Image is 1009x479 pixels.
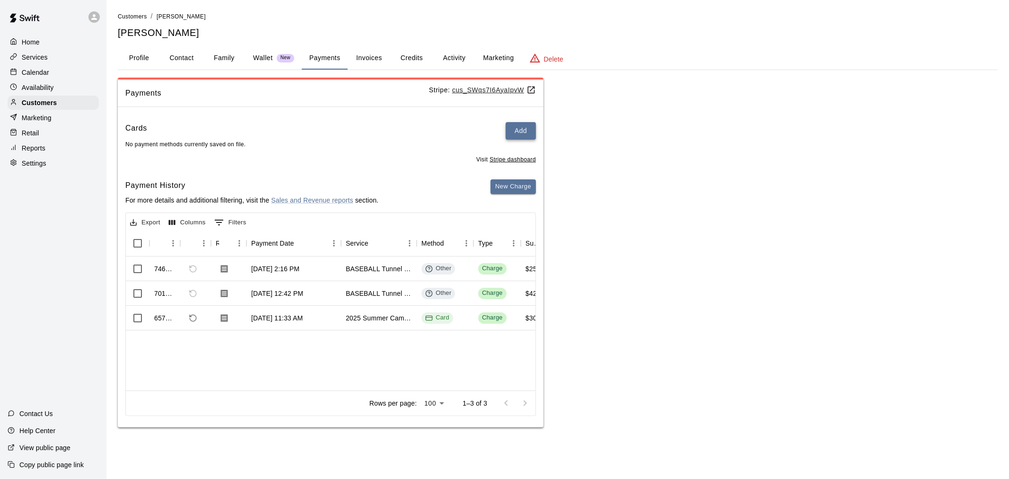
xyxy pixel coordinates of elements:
a: Customers [8,96,99,110]
h6: Payment History [125,179,378,192]
div: Payment Date [251,230,294,257]
a: Reports [8,141,99,155]
div: 657692 [154,313,175,323]
button: Activity [433,47,475,70]
p: 1–3 of 3 [463,399,487,408]
p: Marketing [22,113,52,123]
p: Calendar [22,68,49,77]
button: Sort [219,237,232,250]
button: Download Receipt [216,310,233,327]
a: You don't have the permission to visit the Stripe dashboard [490,156,536,163]
div: 746681 [154,264,175,274]
button: Menu [197,236,211,250]
a: Calendar [8,65,99,80]
p: Stripe: [429,85,536,95]
p: Home [22,37,40,47]
p: Delete [544,54,563,64]
button: Select columns [167,215,208,230]
div: Type [474,230,521,257]
button: Contact [160,47,203,70]
p: Contact Us [19,409,53,418]
div: 2025 Summer Camp Session 4 [346,313,412,323]
div: $300.00 [526,313,550,323]
div: Other [425,289,451,298]
h6: Cards [125,122,147,140]
button: Menu [327,236,341,250]
button: Sort [185,237,198,250]
span: No payment methods currently saved on file. [125,141,246,148]
h5: [PERSON_NAME] [118,27,998,39]
a: Retail [8,126,99,140]
div: Subtotal [526,230,541,257]
button: Marketing [475,47,521,70]
p: Availability [22,83,54,92]
p: Reports [22,143,45,153]
a: Sales and Revenue reports [271,196,353,204]
div: Service [341,230,417,257]
div: Card [425,313,449,322]
div: Receipt [216,230,219,257]
p: Help Center [19,426,55,435]
li: / [151,11,153,21]
span: Customers [118,13,147,20]
a: Availability [8,80,99,95]
div: Marketing [8,111,99,125]
button: Credits [390,47,433,70]
div: Service [346,230,369,257]
p: Settings [22,159,46,168]
span: [PERSON_NAME] [157,13,206,20]
div: Charge [482,289,503,298]
nav: breadcrumb [118,11,998,22]
p: Wallet [253,53,273,63]
button: Add [506,122,536,140]
p: View public page [19,443,70,452]
div: BASEBALL Tunnel Rental [346,289,412,298]
button: Sort [444,237,457,250]
button: Download Receipt [216,260,233,277]
div: Services [8,50,99,64]
button: Download Receipt [216,285,233,302]
p: Retail [22,128,39,138]
span: Refund payment [185,261,201,277]
span: Refund payment [185,285,201,302]
div: Type [478,230,493,257]
button: Payments [302,47,348,70]
u: Stripe dashboard [490,156,536,163]
button: Sort [369,237,382,250]
a: Settings [8,156,99,170]
span: Visit [476,155,536,165]
div: Payment Date [246,230,341,257]
div: Jul 15, 2025, 12:42 PM [251,289,303,298]
div: basic tabs example [118,47,998,70]
button: Profile [118,47,160,70]
div: Id [149,230,180,257]
button: Family [203,47,246,70]
a: cus_SWqs7I6AyaIpvW [452,86,536,94]
a: Home [8,35,99,49]
div: 701480 [154,289,175,298]
p: Rows per page: [369,399,417,408]
p: For more details and additional filtering, visit the section. [125,195,378,205]
span: Payments [125,87,429,99]
button: Sort [493,237,506,250]
div: Aug 9, 2025, 2:16 PM [251,264,299,274]
div: Method [421,230,444,257]
button: Export [128,215,163,230]
p: Customers [22,98,57,107]
button: Menu [232,236,246,250]
button: New Charge [491,179,536,194]
div: Jun 19, 2025, 11:33 AM [251,313,303,323]
div: BASEBALL Tunnel Rental [346,264,412,274]
button: Sort [154,237,167,250]
p: Services [22,53,48,62]
div: Other [425,264,451,273]
div: $25.00 [526,264,546,274]
div: Charge [482,264,503,273]
button: Menu [166,236,180,250]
